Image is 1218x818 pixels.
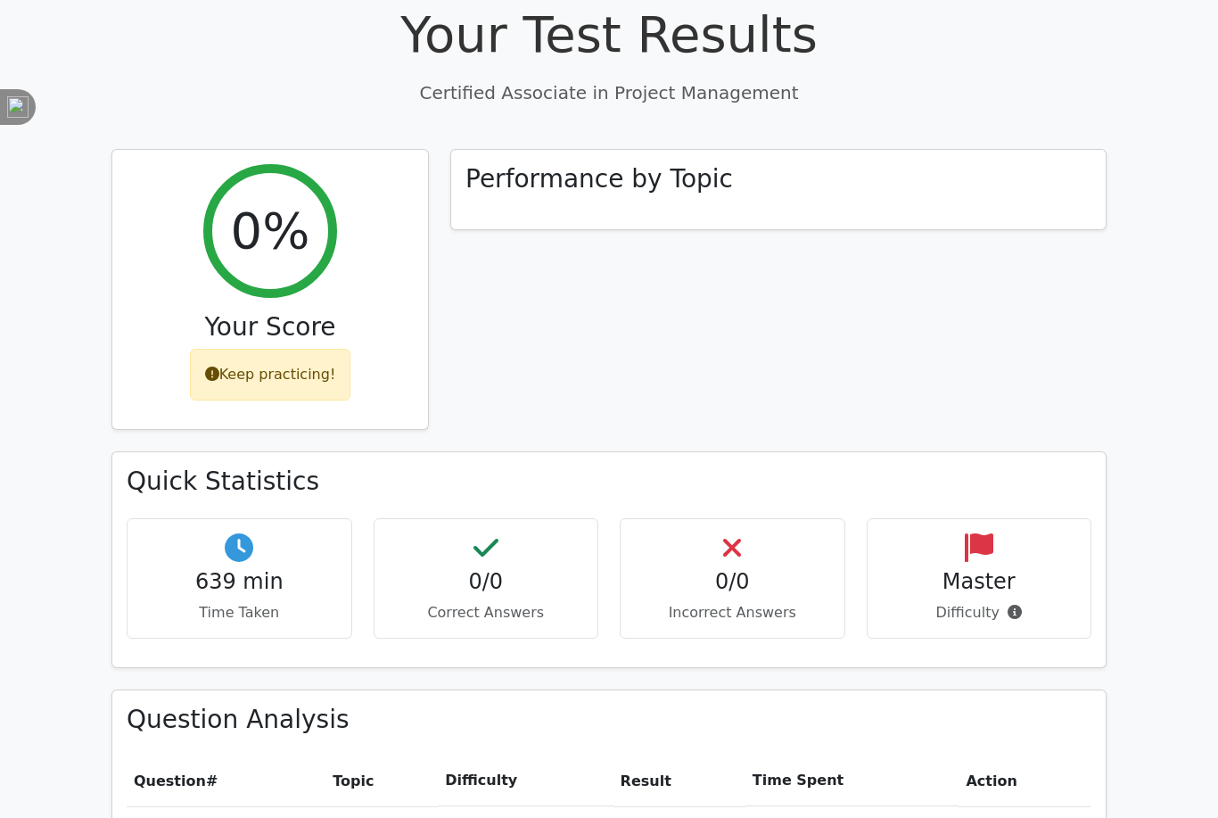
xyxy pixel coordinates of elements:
[389,602,584,624] p: Correct Answers
[635,602,830,624] p: Incorrect Answers
[111,79,1107,106] p: Certified Associate in Project Management
[882,569,1077,595] h4: Master
[127,312,414,343] h3: Your Score
[325,756,438,806] th: Topic
[465,164,733,194] h3: Performance by Topic
[635,569,830,595] h4: 0/0
[127,756,325,806] th: #
[882,602,1077,624] p: Difficulty
[134,773,206,789] span: Question
[231,201,310,260] h2: 0%
[959,756,1091,806] th: Action
[127,705,1091,735] h3: Question Analysis
[142,569,337,595] h4: 639 min
[613,756,745,806] th: Result
[438,756,613,806] th: Difficulty
[111,4,1107,64] h1: Your Test Results
[745,756,959,806] th: Time Spent
[190,349,351,401] div: Keep practicing!
[127,467,1091,497] h3: Quick Statistics
[142,602,337,624] p: Time Taken
[389,569,584,595] h4: 0/0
